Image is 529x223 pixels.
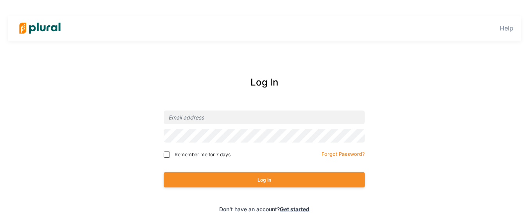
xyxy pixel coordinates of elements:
div: Log In [130,75,399,89]
a: Forgot Password? [322,150,365,157]
div: Don't have an account? [130,205,399,213]
button: Log In [164,172,365,187]
span: Remember me for 7 days [175,151,231,158]
input: Email address [164,111,365,124]
a: Help [500,24,513,32]
small: Forgot Password? [322,151,365,157]
input: Remember me for 7 days [164,152,170,158]
a: Get started [280,206,309,212]
img: Logo for Plural [13,14,67,42]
